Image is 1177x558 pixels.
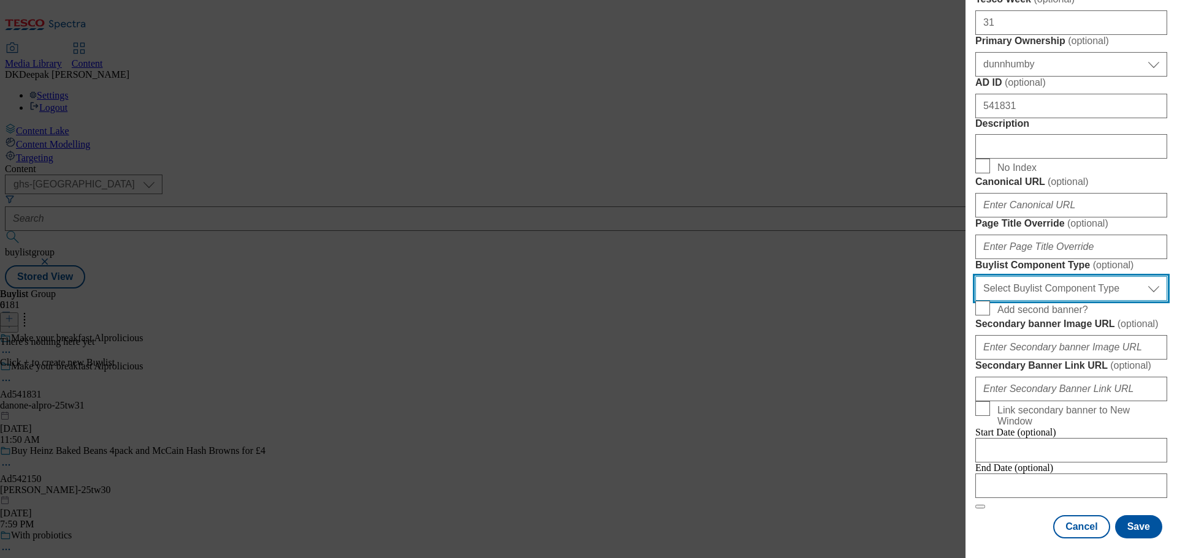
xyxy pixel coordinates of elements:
[1067,218,1108,228] span: ( optional )
[975,176,1167,188] label: Canonical URL
[975,35,1167,47] label: Primary Ownership
[1110,360,1151,371] span: ( optional )
[975,10,1167,35] input: Enter Tesco Week
[975,473,1167,498] input: Enter Date
[1093,260,1134,270] span: ( optional )
[975,217,1167,230] label: Page Title Override
[1118,319,1159,329] span: ( optional )
[1048,176,1089,187] span: ( optional )
[1005,77,1046,88] span: ( optional )
[975,259,1167,271] label: Buylist Component Type
[975,118,1167,129] label: Description
[997,405,1162,427] span: Link secondary banner to New Window
[975,360,1167,372] label: Secondary Banner Link URL
[975,235,1167,259] input: Enter Page Title Override
[1115,515,1162,538] button: Save
[997,304,1088,315] span: Add second banner?
[1053,515,1110,538] button: Cancel
[975,427,1056,437] span: Start Date (optional)
[975,462,1053,473] span: End Date (optional)
[975,335,1167,360] input: Enter Secondary banner Image URL
[1068,36,1109,46] span: ( optional )
[975,193,1167,217] input: Enter Canonical URL
[997,162,1037,173] span: No Index
[975,377,1167,401] input: Enter Secondary Banner Link URL
[975,77,1167,89] label: AD ID
[975,94,1167,118] input: Enter AD ID
[975,134,1167,159] input: Enter Description
[975,438,1167,462] input: Enter Date
[975,318,1167,330] label: Secondary banner Image URL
